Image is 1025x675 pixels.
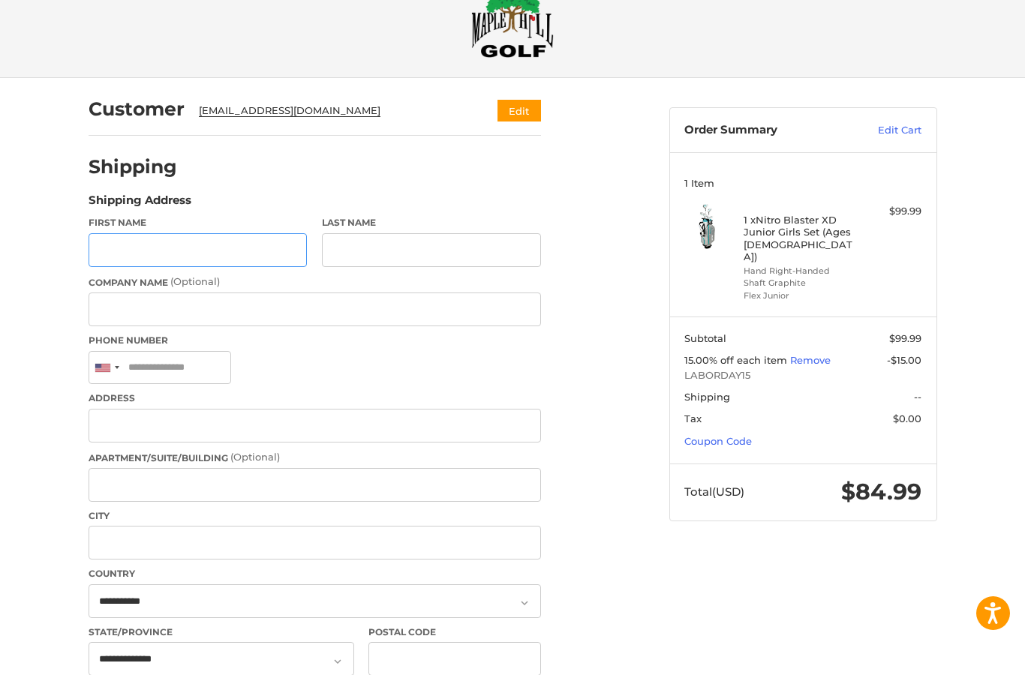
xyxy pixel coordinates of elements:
span: $99.99 [889,332,921,344]
span: Shipping [684,391,730,403]
h2: Shipping [89,155,177,178]
div: United States: +1 [89,352,124,384]
li: Shaft Graphite [744,277,858,289]
label: Phone Number [89,334,541,347]
span: LABORDAY15 [684,368,921,383]
h4: 1 x Nitro Blaster XD Junior Girls Set (Ages [DEMOGRAPHIC_DATA]) [744,214,858,262]
h3: 1 Item [684,177,921,189]
li: Hand Right-Handed [744,265,858,277]
label: Postal Code [368,625,541,639]
span: $0.00 [893,412,921,424]
a: Coupon Code [684,435,752,447]
span: -$15.00 [887,354,921,366]
h2: Customer [89,97,185,121]
span: Tax [684,412,702,424]
span: Subtotal [684,332,726,344]
span: -- [914,391,921,403]
span: 15.00% off each item [684,354,790,366]
label: City [89,509,541,523]
label: Last Name [322,216,541,229]
h3: Order Summary [684,123,846,138]
span: $84.99 [841,478,921,505]
label: State/Province [89,625,354,639]
label: Apartment/Suite/Building [89,450,541,465]
a: Edit Cart [846,123,921,138]
legend: Shipping Address [89,192,191,216]
a: Remove [790,354,831,366]
button: Edit [497,100,541,121]
span: Total (USD) [684,484,744,499]
label: Country [89,567,541,580]
li: Flex Junior [744,289,858,302]
label: Company Name [89,274,541,289]
label: Address [89,391,541,405]
small: (Optional) [230,451,280,463]
label: First Name [89,216,308,229]
small: (Optional) [170,275,220,287]
div: $99.99 [862,204,921,219]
